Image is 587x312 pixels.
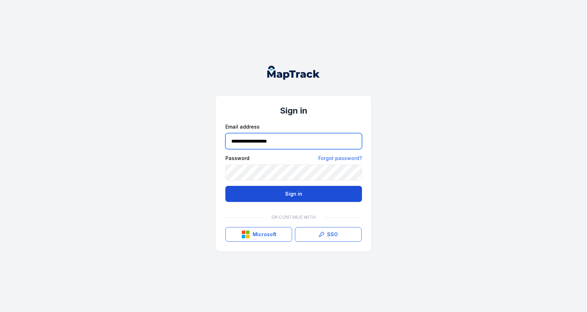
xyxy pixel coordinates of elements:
a: SSO [295,227,362,242]
label: Email address [225,123,260,130]
button: Sign in [225,186,362,202]
button: Microsoft [225,227,292,242]
label: Password [225,155,249,162]
nav: Global [256,66,331,80]
div: Or continue with [225,210,362,224]
a: Forgot password? [318,155,362,162]
h1: Sign in [225,105,362,116]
